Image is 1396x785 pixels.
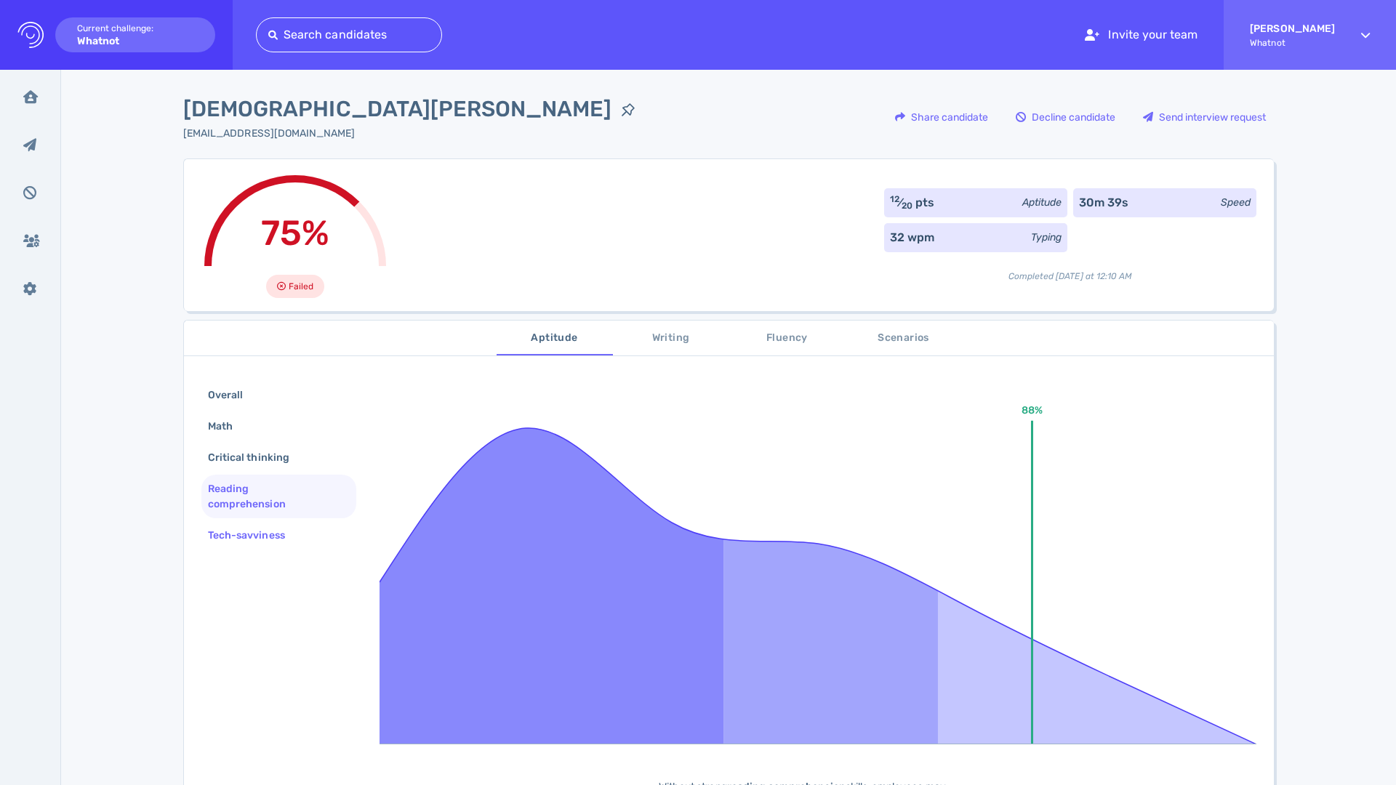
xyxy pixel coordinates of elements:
span: Failed [289,278,313,295]
sub: 20 [902,201,912,211]
button: Share candidate [887,100,996,134]
span: Fluency [738,329,837,347]
span: [DEMOGRAPHIC_DATA][PERSON_NAME] [183,93,612,126]
button: Decline candidate [1008,100,1123,134]
div: Decline candidate [1008,100,1123,134]
button: Send interview request [1135,100,1274,134]
span: 75% [261,212,329,254]
div: 30m 39s [1079,194,1128,212]
div: Reading comprehension [205,478,341,515]
strong: [PERSON_NAME] [1250,23,1335,35]
div: Send interview request [1136,100,1273,134]
div: Completed [DATE] at 12:10 AM [884,258,1256,283]
div: Share candidate [888,100,995,134]
span: Whatnot [1250,38,1335,48]
div: Overall [205,385,260,406]
text: 88% [1022,404,1043,416]
div: Speed [1221,195,1251,210]
span: Aptitude [505,329,604,347]
span: Scenarios [854,329,953,347]
div: Typing [1031,230,1062,245]
div: Math [205,416,250,437]
div: Tech-savviness [205,525,302,546]
div: Click to copy the email address [183,126,644,141]
span: Writing [622,329,721,347]
div: Aptitude [1022,195,1062,210]
sup: 12 [890,194,899,204]
div: 32 wpm [890,229,934,246]
div: ⁄ pts [890,194,935,212]
div: Critical thinking [205,447,307,468]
